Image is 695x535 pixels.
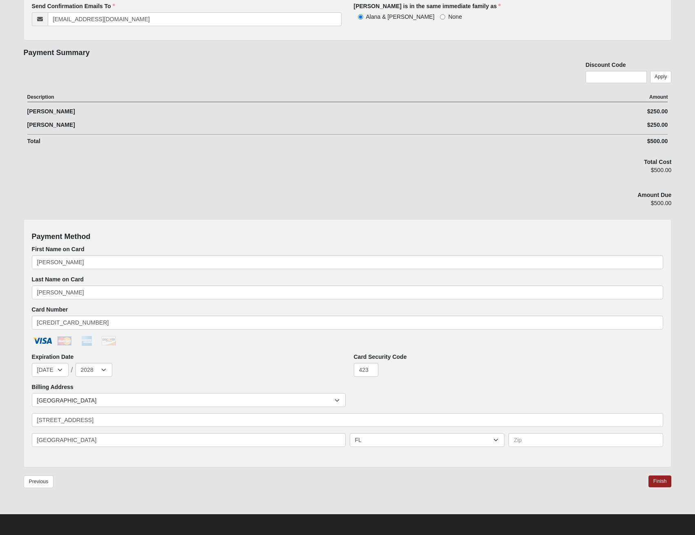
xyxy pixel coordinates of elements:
[464,166,671,180] div: $500.00
[32,232,664,241] h4: Payment Method
[24,49,672,57] h4: Payment Summary
[637,191,671,199] label: Amount Due
[24,475,54,488] a: Previous
[354,353,407,361] label: Card Security Code
[37,394,335,407] span: [GEOGRAPHIC_DATA]
[508,121,668,129] div: $250.00
[354,2,501,10] label: [PERSON_NAME] is in the same immediate family as
[32,305,68,314] label: Card Number
[508,433,663,447] input: Zip
[32,433,346,447] input: City
[32,383,73,391] label: Billing Address
[32,2,115,10] label: Send Confirmation Emails To
[508,107,668,116] div: $250.00
[27,107,508,116] div: [PERSON_NAME]
[32,275,84,283] label: Last Name on Card
[464,199,671,213] div: $500.00
[644,158,671,166] label: Total Cost
[650,71,672,83] a: Apply
[366,13,435,20] span: Alana & [PERSON_NAME]
[586,61,626,69] label: Discount Code
[27,94,54,100] strong: Description
[32,245,84,253] label: First Name on Card
[440,14,445,20] input: None
[508,137,668,146] div: $500.00
[448,13,462,20] span: None
[649,94,668,100] strong: Amount
[27,137,508,146] div: Total
[71,366,73,374] span: /
[32,353,74,361] label: Expiration Date
[32,413,664,427] input: Address
[27,121,508,129] div: [PERSON_NAME]
[358,14,363,20] input: Alana & [PERSON_NAME]
[648,475,672,487] a: Finish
